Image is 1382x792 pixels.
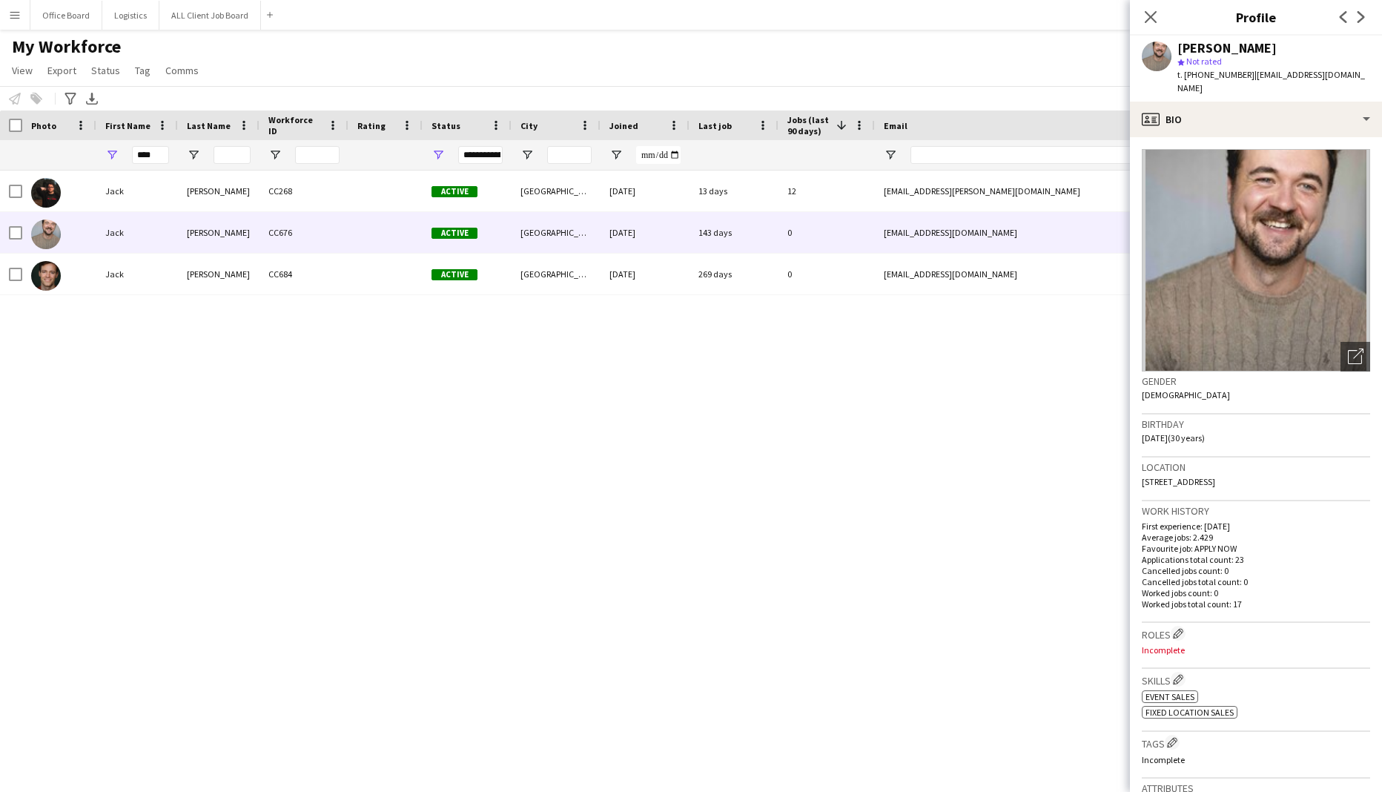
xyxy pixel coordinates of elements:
[884,148,897,162] button: Open Filter Menu
[83,90,101,108] app-action-btn: Export XLSX
[884,120,907,131] span: Email
[132,146,169,164] input: First Name Filter Input
[96,212,178,253] div: Jack
[268,114,322,136] span: Workforce ID
[1142,461,1370,474] h3: Location
[1142,587,1370,598] p: Worked jobs count: 0
[547,146,592,164] input: City Filter Input
[875,212,1171,253] div: [EMAIL_ADDRESS][DOMAIN_NAME]
[778,254,875,294] div: 0
[31,120,56,131] span: Photo
[875,171,1171,211] div: [EMAIL_ADDRESS][PERSON_NAME][DOMAIN_NAME]
[778,212,875,253] div: 0
[1145,707,1234,718] span: Fixed location sales
[178,212,259,253] div: [PERSON_NAME]
[1186,56,1222,67] span: Not rated
[512,171,601,211] div: [GEOGRAPHIC_DATA]
[178,254,259,294] div: [PERSON_NAME]
[1130,7,1382,27] h3: Profile
[432,148,445,162] button: Open Filter Menu
[259,171,348,211] div: CC268
[1142,735,1370,750] h3: Tags
[875,254,1171,294] div: [EMAIL_ADDRESS][DOMAIN_NAME]
[601,212,690,253] div: [DATE]
[690,212,778,253] div: 143 days
[187,120,231,131] span: Last Name
[520,148,534,162] button: Open Filter Menu
[105,148,119,162] button: Open Filter Menu
[31,261,61,291] img: Jack Whittle
[1142,521,1370,532] p: First experience: [DATE]
[432,269,477,280] span: Active
[1142,626,1370,641] h3: Roles
[47,64,76,77] span: Export
[214,146,251,164] input: Last Name Filter Input
[91,64,120,77] span: Status
[1142,432,1205,443] span: [DATE] (30 years)
[1142,754,1370,765] p: Incomplete
[105,120,151,131] span: First Name
[259,212,348,253] div: CC676
[1142,149,1370,372] img: Crew avatar or photo
[1177,42,1277,55] div: [PERSON_NAME]
[698,120,732,131] span: Last job
[357,120,386,131] span: Rating
[1340,342,1370,372] div: Open photos pop-in
[432,186,477,197] span: Active
[30,1,102,30] button: Office Board
[12,36,121,58] span: My Workforce
[1142,389,1230,400] span: [DEMOGRAPHIC_DATA]
[42,61,82,80] a: Export
[268,148,282,162] button: Open Filter Menu
[62,90,79,108] app-action-btn: Advanced filters
[636,146,681,164] input: Joined Filter Input
[159,61,205,80] a: Comms
[1177,69,1365,93] span: | [EMAIL_ADDRESS][DOMAIN_NAME]
[1177,69,1254,80] span: t. [PHONE_NUMBER]
[102,1,159,30] button: Logistics
[690,171,778,211] div: 13 days
[96,171,178,211] div: Jack
[1142,576,1370,587] p: Cancelled jobs total count: 0
[1142,532,1370,543] p: Average jobs: 2.429
[787,114,830,136] span: Jobs (last 90 days)
[129,61,156,80] a: Tag
[1142,598,1370,610] p: Worked jobs total count: 17
[520,120,538,131] span: City
[1142,644,1370,656] p: Incomplete
[1130,102,1382,137] div: Bio
[1142,672,1370,687] h3: Skills
[609,120,638,131] span: Joined
[6,61,39,80] a: View
[1142,418,1370,431] h3: Birthday
[165,64,199,77] span: Comms
[432,120,460,131] span: Status
[187,148,200,162] button: Open Filter Menu
[690,254,778,294] div: 269 days
[135,64,151,77] span: Tag
[512,254,601,294] div: [GEOGRAPHIC_DATA]
[1142,543,1370,554] p: Favourite job: APPLY NOW
[159,1,261,30] button: ALL Client Job Board
[31,220,61,249] img: Jack Simpson
[259,254,348,294] div: CC684
[1142,374,1370,388] h3: Gender
[601,171,690,211] div: [DATE]
[1142,504,1370,518] h3: Work history
[1145,691,1194,702] span: Event sales
[1142,554,1370,565] p: Applications total count: 23
[609,148,623,162] button: Open Filter Menu
[85,61,126,80] a: Status
[178,171,259,211] div: [PERSON_NAME]
[1142,476,1215,487] span: [STREET_ADDRESS]
[512,212,601,253] div: [GEOGRAPHIC_DATA]
[432,228,477,239] span: Active
[1142,565,1370,576] p: Cancelled jobs count: 0
[31,178,61,208] img: Jack Reeve
[601,254,690,294] div: [DATE]
[295,146,340,164] input: Workforce ID Filter Input
[910,146,1163,164] input: Email Filter Input
[778,171,875,211] div: 12
[96,254,178,294] div: Jack
[12,64,33,77] span: View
